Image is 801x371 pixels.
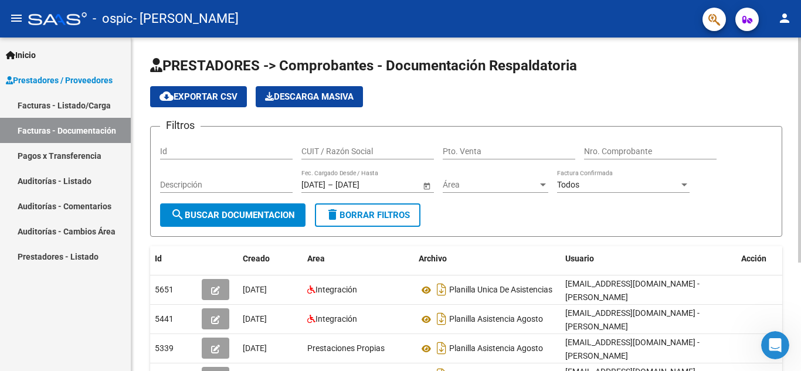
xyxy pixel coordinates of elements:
[159,89,174,103] mat-icon: cloud_download
[434,280,449,299] i: Descargar documento
[565,279,700,302] span: [EMAIL_ADDRESS][DOMAIN_NAME] - [PERSON_NAME]
[171,207,185,222] mat-icon: search
[761,331,789,359] iframe: Intercom live chat
[150,246,197,271] datatable-header-cell: Id
[155,343,174,353] span: 5339
[328,180,333,190] span: –
[419,254,447,263] span: Archivo
[325,207,340,222] mat-icon: delete
[736,246,795,271] datatable-header-cell: Acción
[93,6,133,32] span: - ospic
[150,57,577,74] span: PRESTADORES -> Comprobantes - Documentación Respaldatoria
[565,308,700,331] span: [EMAIL_ADDRESS][DOMAIN_NAME] - [PERSON_NAME]
[159,91,237,102] span: Exportar CSV
[307,343,385,353] span: Prestaciones Propias
[171,210,295,220] span: Buscar Documentacion
[256,86,363,107] app-download-masive: Descarga masiva de comprobantes (adjuntos)
[6,49,36,62] span: Inicio
[133,6,239,32] span: - [PERSON_NAME]
[434,339,449,358] i: Descargar documento
[9,11,23,25] mat-icon: menu
[335,180,393,190] input: Fecha fin
[243,314,267,324] span: [DATE]
[155,285,174,294] span: 5651
[243,285,267,294] span: [DATE]
[557,180,579,189] span: Todos
[565,338,700,360] span: [EMAIL_ADDRESS][DOMAIN_NAME] - [PERSON_NAME]
[150,86,247,107] button: Exportar CSV
[155,254,162,263] span: Id
[243,343,267,353] span: [DATE]
[778,11,792,25] mat-icon: person
[449,285,552,295] span: Planilla Unica De Asistencias
[303,246,414,271] datatable-header-cell: Area
[301,180,325,190] input: Fecha inicio
[238,246,303,271] datatable-header-cell: Creado
[315,314,357,324] span: Integración
[741,254,766,263] span: Acción
[155,314,174,324] span: 5441
[325,210,410,220] span: Borrar Filtros
[443,180,538,190] span: Área
[256,86,363,107] button: Descarga Masiva
[449,315,543,324] span: Planilla Asistencia Agosto
[6,74,113,87] span: Prestadores / Proveedores
[243,254,270,263] span: Creado
[420,179,433,192] button: Open calendar
[160,117,201,134] h3: Filtros
[160,203,306,227] button: Buscar Documentacion
[565,254,594,263] span: Usuario
[315,285,357,294] span: Integración
[315,203,420,227] button: Borrar Filtros
[414,246,561,271] datatable-header-cell: Archivo
[561,246,736,271] datatable-header-cell: Usuario
[434,309,449,328] i: Descargar documento
[265,91,354,102] span: Descarga Masiva
[449,344,543,353] span: Planilla Asistencia Agosto
[307,254,325,263] span: Area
